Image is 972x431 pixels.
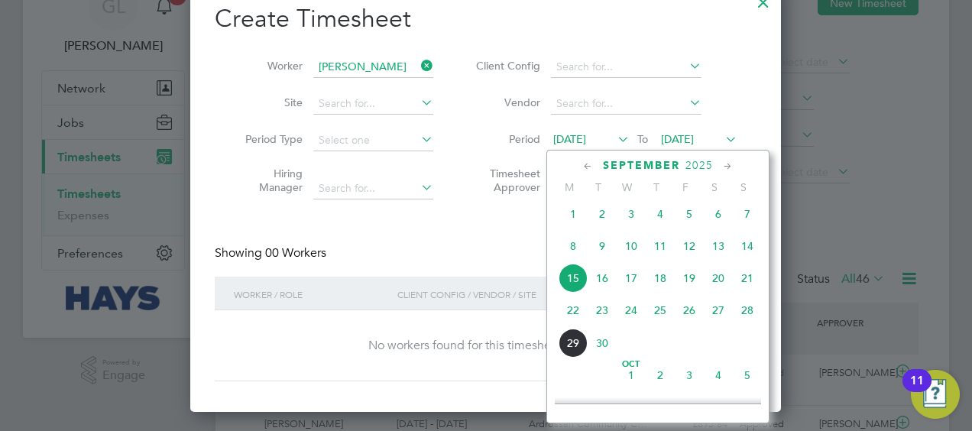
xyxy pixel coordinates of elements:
[588,264,617,293] span: 16
[646,264,675,293] span: 18
[230,277,394,312] div: Worker / Role
[234,59,303,73] label: Worker
[733,296,762,325] span: 28
[555,180,584,194] span: M
[646,361,675,390] span: 2
[265,245,326,261] span: 00 Workers
[613,180,642,194] span: W
[471,96,540,109] label: Vendor
[234,167,303,194] label: Hiring Manager
[559,329,588,358] span: 29
[617,361,646,390] span: 1
[559,393,588,422] span: 6
[617,393,646,422] span: 8
[733,264,762,293] span: 21
[675,296,704,325] span: 26
[685,159,713,172] span: 2025
[733,199,762,228] span: 7
[471,167,540,194] label: Timesheet Approver
[603,159,680,172] span: September
[215,245,329,261] div: Showing
[234,96,303,109] label: Site
[704,264,733,293] span: 20
[675,264,704,293] span: 19
[588,393,617,422] span: 7
[675,361,704,390] span: 3
[313,93,433,115] input: Search for...
[559,199,588,228] span: 1
[471,132,540,146] label: Period
[559,264,588,293] span: 15
[588,199,617,228] span: 2
[617,264,646,293] span: 17
[617,199,646,228] span: 3
[729,180,758,194] span: S
[553,132,586,146] span: [DATE]
[646,296,675,325] span: 25
[633,129,653,149] span: To
[230,338,741,354] div: No workers found for this timesheet period.
[704,232,733,261] span: 13
[551,93,701,115] input: Search for...
[588,296,617,325] span: 23
[313,178,433,199] input: Search for...
[471,59,540,73] label: Client Config
[646,393,675,422] span: 9
[215,3,757,35] h2: Create Timesheet
[313,130,433,151] input: Select one
[588,232,617,261] span: 9
[617,296,646,325] span: 24
[700,180,729,194] span: S
[559,232,588,261] span: 8
[617,361,646,368] span: Oct
[675,232,704,261] span: 12
[911,370,960,419] button: Open Resource Center, 11 new notifications
[394,277,639,312] div: Client Config / Vendor / Site
[551,57,701,78] input: Search for...
[588,329,617,358] span: 30
[661,132,694,146] span: [DATE]
[671,180,700,194] span: F
[704,393,733,422] span: 11
[675,393,704,422] span: 10
[704,199,733,228] span: 6
[313,57,433,78] input: Search for...
[704,361,733,390] span: 4
[910,381,924,400] div: 11
[704,296,733,325] span: 27
[675,199,704,228] span: 5
[733,361,762,390] span: 5
[617,232,646,261] span: 10
[642,180,671,194] span: T
[234,132,303,146] label: Period Type
[559,296,588,325] span: 22
[733,393,762,422] span: 12
[584,180,613,194] span: T
[646,232,675,261] span: 11
[733,232,762,261] span: 14
[646,199,675,228] span: 4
